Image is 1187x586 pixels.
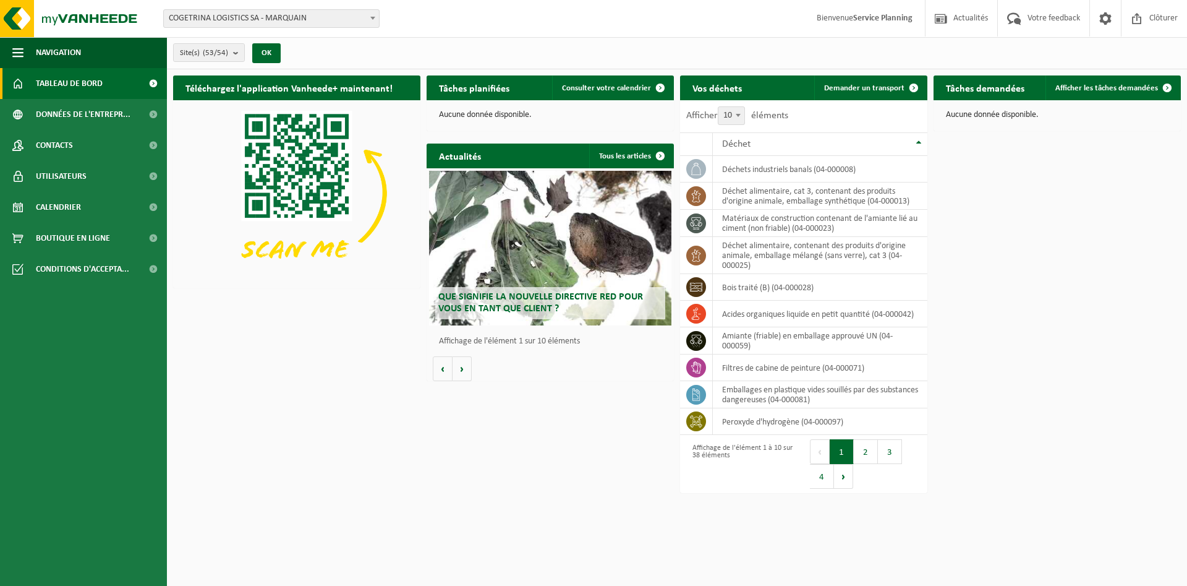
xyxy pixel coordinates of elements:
span: COGETRINA LOGISTICS SA - MARQUAIN [164,10,379,27]
button: Volgende [453,356,472,381]
td: déchet alimentaire, cat 3, contenant des produits d'origine animale, emballage synthétique (04-00... [713,183,927,210]
td: filtres de cabine de peinture (04-000071) [713,355,927,381]
button: 3 [878,439,902,464]
td: acides organiques liquide en petit quantité (04-000042) [713,301,927,327]
span: Demander un transport [824,84,904,92]
h2: Tâches demandées [934,75,1037,100]
h2: Tâches planifiées [427,75,522,100]
a: Consulter votre calendrier [552,75,673,100]
span: Site(s) [180,44,228,62]
button: OK [252,43,281,63]
p: Aucune donnée disponible. [946,111,1168,119]
a: Demander un transport [814,75,926,100]
img: Download de VHEPlus App [173,100,420,286]
span: Navigation [36,37,81,68]
h2: Actualités [427,144,493,168]
div: Affichage de l'élément 1 à 10 sur 38 éléments [686,438,798,490]
button: Previous [810,439,830,464]
button: 1 [830,439,854,464]
p: Affichage de l'élément 1 sur 10 éléments [439,337,668,346]
span: Tableau de bord [36,68,103,99]
button: Next [834,464,853,489]
span: 10 [718,106,745,125]
td: amiante (friable) en emballage approuvé UN (04-000059) [713,327,927,355]
count: (53/54) [203,49,228,57]
span: Consulter votre calendrier [562,84,651,92]
a: Que signifie la nouvelle directive RED pour vous en tant que client ? [429,171,671,325]
span: Afficher les tâches demandées [1055,84,1158,92]
h2: Téléchargez l'application Vanheede+ maintenant! [173,75,405,100]
a: Afficher les tâches demandées [1045,75,1180,100]
button: 4 [810,464,834,489]
span: Contacts [36,130,73,161]
p: Aucune donnée disponible. [439,111,662,119]
span: Données de l'entrepr... [36,99,130,130]
button: Vorige [433,356,453,381]
span: Boutique en ligne [36,223,110,254]
span: COGETRINA LOGISTICS SA - MARQUAIN [163,9,380,28]
label: Afficher éléments [686,111,788,121]
iframe: chat widget [6,559,206,586]
span: Calendrier [36,192,81,223]
td: déchet alimentaire, contenant des produits d'origine animale, emballage mélangé (sans verre), cat... [713,237,927,274]
span: Que signifie la nouvelle directive RED pour vous en tant que client ? [438,292,643,314]
td: déchets industriels banals (04-000008) [713,156,927,183]
strong: Service Planning [853,14,913,23]
td: bois traité (B) (04-000028) [713,274,927,301]
a: Tous les articles [589,144,673,168]
td: Peroxyde d'hydrogène (04-000097) [713,408,927,435]
td: matériaux de construction contenant de l'amiante lié au ciment (non friable) (04-000023) [713,210,927,237]
span: Déchet [722,139,751,149]
h2: Vos déchets [680,75,754,100]
span: Conditions d'accepta... [36,254,129,285]
td: emballages en plastique vides souillés par des substances dangereuses (04-000081) [713,381,927,408]
button: Site(s)(53/54) [173,43,245,62]
span: 10 [718,107,744,124]
button: 2 [854,439,878,464]
span: Utilisateurs [36,161,87,192]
